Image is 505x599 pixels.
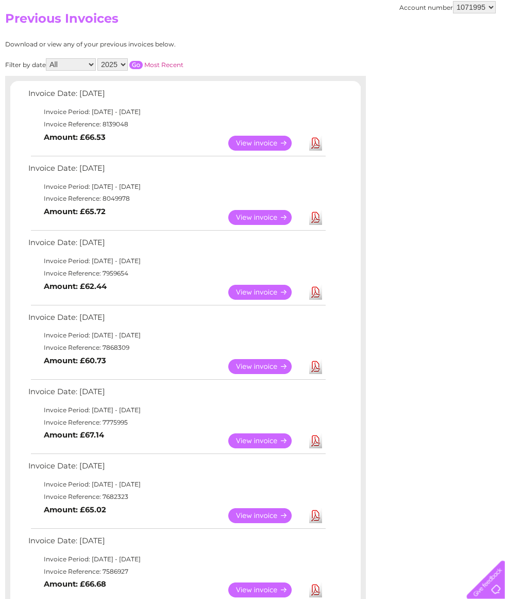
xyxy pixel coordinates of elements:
b: Amount: £65.72 [44,207,106,216]
td: Invoice Period: [DATE] - [DATE] [26,255,327,267]
b: Amount: £62.44 [44,282,107,291]
div: Account number [399,1,496,13]
td: Invoice Period: [DATE] - [DATE] [26,329,327,342]
td: Invoice Period: [DATE] - [DATE] [26,181,327,193]
td: Invoice Period: [DATE] - [DATE] [26,478,327,491]
a: Download [309,136,322,151]
a: View [228,285,304,300]
b: Amount: £65.02 [44,505,106,514]
a: View [228,508,304,523]
div: Download or view any of your previous invoices below. [5,41,276,48]
a: View [228,433,304,448]
div: Filter by date [5,58,276,71]
a: View [228,582,304,597]
td: Invoice Period: [DATE] - [DATE] [26,553,327,565]
a: Most Recent [144,61,183,69]
a: Download [309,285,322,300]
td: Invoice Reference: 7868309 [26,342,327,354]
td: Invoice Date: [DATE] [26,385,327,404]
a: Energy [349,44,372,52]
td: Invoice Date: [DATE] [26,236,327,255]
td: Invoice Reference: 7586927 [26,565,327,578]
a: Water [324,44,343,52]
a: View [228,359,304,374]
a: Download [309,433,322,448]
td: Invoice Date: [DATE] [26,311,327,330]
td: Invoice Reference: 7775995 [26,416,327,429]
a: Telecoms [378,44,409,52]
div: Clear Business is a trading name of Verastar Limited (registered in [GEOGRAPHIC_DATA] No. 3667643... [10,6,497,50]
td: Invoice Period: [DATE] - [DATE] [26,106,327,118]
a: View [228,136,304,151]
td: Invoice Reference: 7682323 [26,491,327,503]
a: Download [309,582,322,597]
a: 0333 014 3131 [311,5,382,18]
td: Invoice Date: [DATE] [26,534,327,553]
b: Amount: £66.53 [44,133,106,142]
b: Amount: £60.73 [44,356,106,365]
td: Invoice Period: [DATE] - [DATE] [26,404,327,416]
a: View [228,210,304,225]
a: Download [309,210,322,225]
td: Invoice Reference: 8139048 [26,118,327,131]
img: logo.png [18,27,70,58]
b: Amount: £67.14 [44,430,104,440]
a: Blog [415,44,430,52]
h2: Previous Invoices [5,11,496,31]
td: Invoice Reference: 7959654 [26,267,327,280]
td: Invoice Date: [DATE] [26,459,327,478]
a: Download [309,359,322,374]
a: Log out [471,44,495,52]
b: Amount: £66.68 [44,579,106,589]
td: Invoice Reference: 8049978 [26,192,327,205]
td: Invoice Date: [DATE] [26,161,327,181]
td: Invoice Date: [DATE] [26,87,327,106]
a: Contact [436,44,462,52]
a: Download [309,508,322,523]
